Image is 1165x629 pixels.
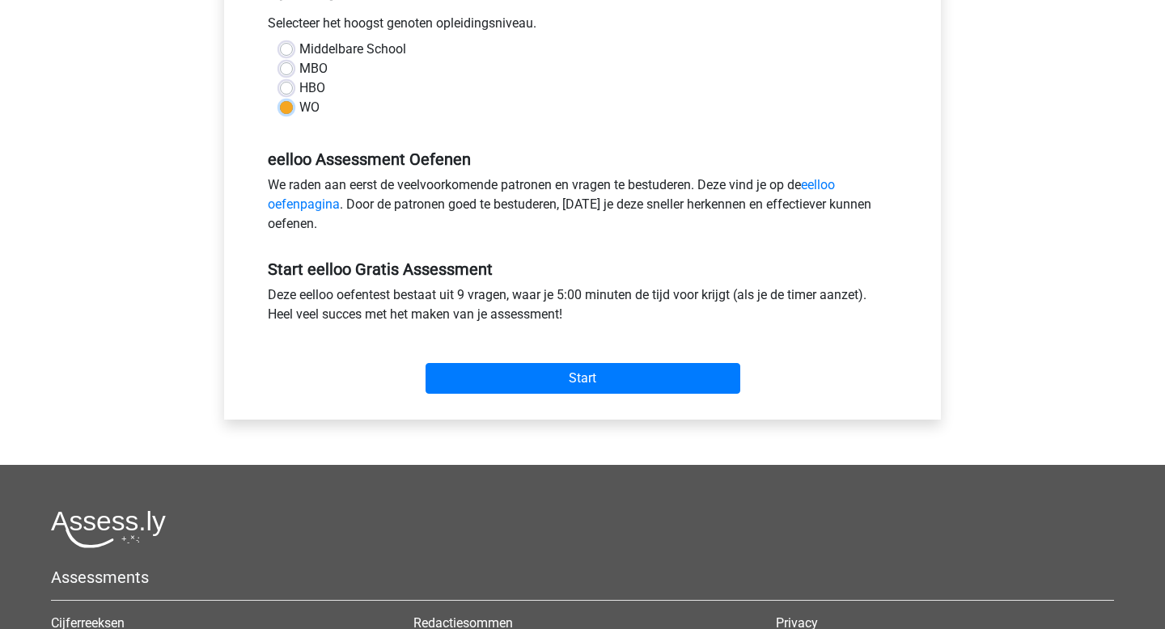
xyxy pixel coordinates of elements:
[268,260,897,279] h5: Start eelloo Gratis Assessment
[299,59,328,78] label: MBO
[51,510,166,548] img: Assessly logo
[256,285,909,331] div: Deze eelloo oefentest bestaat uit 9 vragen, waar je 5:00 minuten de tijd voor krijgt (als je de t...
[256,175,909,240] div: We raden aan eerst de veelvoorkomende patronen en vragen te bestuderen. Deze vind je op de . Door...
[299,78,325,98] label: HBO
[268,150,897,169] h5: eelloo Assessment Oefenen
[299,98,320,117] label: WO
[51,568,1114,587] h5: Assessments
[299,40,406,59] label: Middelbare School
[426,363,740,394] input: Start
[256,14,909,40] div: Selecteer het hoogst genoten opleidingsniveau.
